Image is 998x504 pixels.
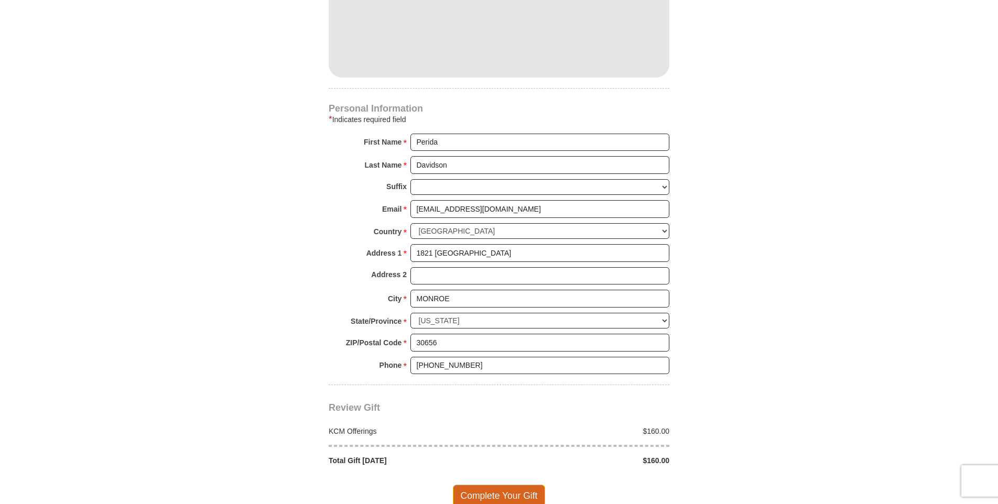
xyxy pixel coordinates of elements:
strong: City [388,291,402,306]
div: Total Gift [DATE] [323,455,500,466]
strong: Suffix [386,179,407,194]
div: KCM Offerings [323,426,500,436]
span: Review Gift [329,402,380,413]
div: $160.00 [499,426,675,436]
strong: Address 2 [371,267,407,282]
strong: Email [382,202,402,216]
strong: Last Name [365,158,402,172]
strong: Country [374,224,402,239]
div: $160.00 [499,455,675,466]
strong: Address 1 [366,246,402,260]
strong: Phone [379,358,402,372]
h4: Personal Information [329,104,669,113]
strong: First Name [364,135,402,149]
strong: State/Province [351,314,402,328]
strong: ZIP/Postal Code [346,335,402,350]
div: Indicates required field [329,113,669,126]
